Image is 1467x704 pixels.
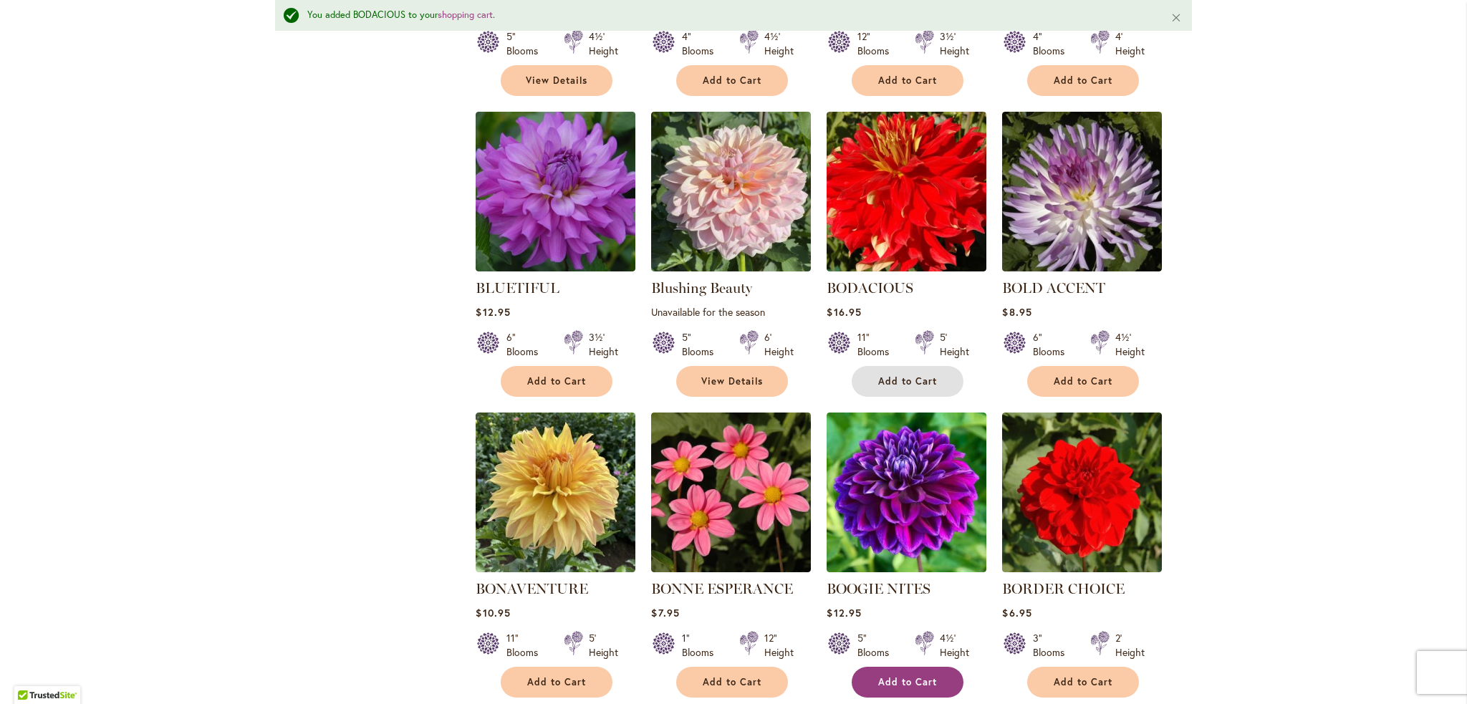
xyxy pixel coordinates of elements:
[827,580,930,597] a: BOOGIE NITES
[1002,112,1162,271] img: BOLD ACCENT
[501,65,612,96] a: View Details
[1033,631,1073,660] div: 3" Blooms
[506,631,547,660] div: 11" Blooms
[827,279,913,296] a: BODACIOUS
[764,330,794,359] div: 6' Height
[438,9,493,21] a: shopping cart
[307,9,1149,22] div: You added BODACIOUS to your .
[1054,74,1112,87] span: Add to Cart
[501,667,612,698] button: Add to Cart
[1027,366,1139,397] button: Add to Cart
[506,330,547,359] div: 6" Blooms
[1027,667,1139,698] button: Add to Cart
[878,676,937,688] span: Add to Cart
[651,261,811,274] a: Blushing Beauty
[526,74,587,87] span: View Details
[1002,279,1105,296] a: BOLD ACCENT
[827,305,861,319] span: $16.95
[476,261,635,274] a: Bluetiful
[651,112,811,271] img: Blushing Beauty
[1115,29,1145,58] div: 4' Height
[589,330,618,359] div: 3½' Height
[676,65,788,96] button: Add to Cart
[651,580,793,597] a: BONNE ESPERANCE
[857,330,898,359] div: 11" Blooms
[1002,561,1162,575] a: BORDER CHOICE
[940,29,969,58] div: 3½' Height
[476,305,510,319] span: $12.95
[878,375,937,387] span: Add to Cart
[703,676,761,688] span: Add to Cart
[857,631,898,660] div: 5" Blooms
[676,366,788,397] a: View Details
[1033,29,1073,58] div: 4" Blooms
[1002,413,1162,572] img: BORDER CHOICE
[1027,65,1139,96] button: Add to Cart
[940,631,969,660] div: 4½' Height
[940,330,969,359] div: 5' Height
[476,561,635,575] a: Bonaventure
[878,74,937,87] span: Add to Cart
[527,676,586,688] span: Add to Cart
[476,606,510,619] span: $10.95
[703,74,761,87] span: Add to Cart
[827,112,986,271] img: BODACIOUS
[589,29,618,58] div: 4½' Height
[651,279,752,296] a: Blushing Beauty
[1002,580,1125,597] a: BORDER CHOICE
[682,631,722,660] div: 1" Blooms
[1054,676,1112,688] span: Add to Cart
[827,606,861,619] span: $12.95
[1054,375,1112,387] span: Add to Cart
[651,305,811,319] p: Unavailable for the season
[682,330,722,359] div: 5" Blooms
[476,413,635,572] img: Bonaventure
[476,112,635,271] img: Bluetiful
[651,413,811,572] img: BONNE ESPERANCE
[827,561,986,575] a: BOOGIE NITES
[852,667,963,698] button: Add to Cart
[476,580,588,597] a: BONAVENTURE
[651,561,811,575] a: BONNE ESPERANCE
[501,366,612,397] button: Add to Cart
[506,29,547,58] div: 5" Blooms
[827,413,986,572] img: BOOGIE NITES
[527,375,586,387] span: Add to Cart
[1002,305,1031,319] span: $8.95
[827,261,986,274] a: BODACIOUS
[11,653,51,693] iframe: Launch Accessibility Center
[1115,330,1145,359] div: 4½' Height
[857,29,898,58] div: 12" Blooms
[589,631,618,660] div: 5' Height
[1033,330,1073,359] div: 6" Blooms
[1115,631,1145,660] div: 2' Height
[852,366,963,397] button: Add to Cart
[476,279,559,296] a: BLUETIFUL
[764,29,794,58] div: 4½' Height
[1002,606,1031,619] span: $6.95
[682,29,722,58] div: 4" Blooms
[764,631,794,660] div: 12" Height
[651,606,679,619] span: $7.95
[676,667,788,698] button: Add to Cart
[1002,261,1162,274] a: BOLD ACCENT
[701,375,763,387] span: View Details
[852,65,963,96] button: Add to Cart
